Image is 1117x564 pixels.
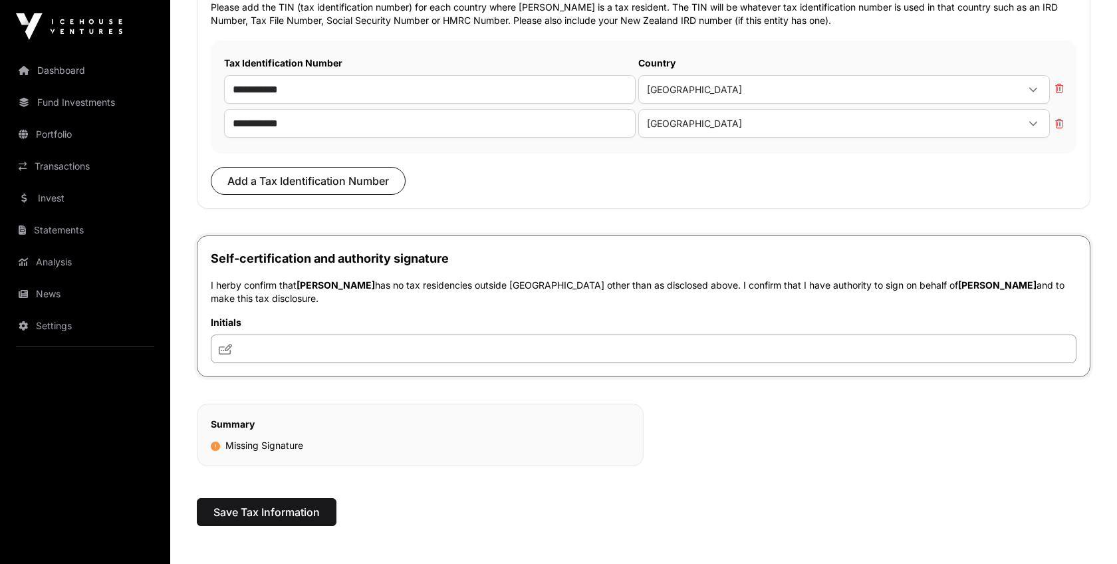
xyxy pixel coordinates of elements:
span: United States of America [639,112,1017,134]
p: Please add the TIN (tax identification number) for each country where [PERSON_NAME] is a tax resi... [211,1,1076,27]
h2: Self-certification and authority signature [211,249,1076,268]
button: Save Tax Information [197,498,336,526]
button: Add a Tax Identification Number [211,167,406,195]
span: [PERSON_NAME] [958,279,1037,291]
a: Fund Investments [11,88,160,117]
img: Icehouse Ventures Logo [16,13,122,40]
span: Save Tax Information [213,504,320,520]
a: Analysis [11,247,160,277]
a: News [11,279,160,309]
label: Tax Identification Number [224,57,636,70]
a: Statements [11,215,160,245]
span: New Zealand [639,78,1017,100]
a: Dashboard [11,56,160,85]
span: Add a Tax Identification Number [227,173,389,189]
a: Transactions [11,152,160,181]
a: Settings [11,311,160,341]
label: Country [638,57,1050,70]
iframe: Chat Widget [1051,500,1117,564]
h2: Summary [211,418,630,431]
a: Invest [11,184,160,213]
div: Missing Signature [211,439,303,452]
span: [PERSON_NAME] [297,279,375,291]
a: Portfolio [11,120,160,149]
p: I herby confirm that has no tax residencies outside [GEOGRAPHIC_DATA] other than as disclosed abo... [211,279,1076,305]
label: Initials [211,316,1076,329]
